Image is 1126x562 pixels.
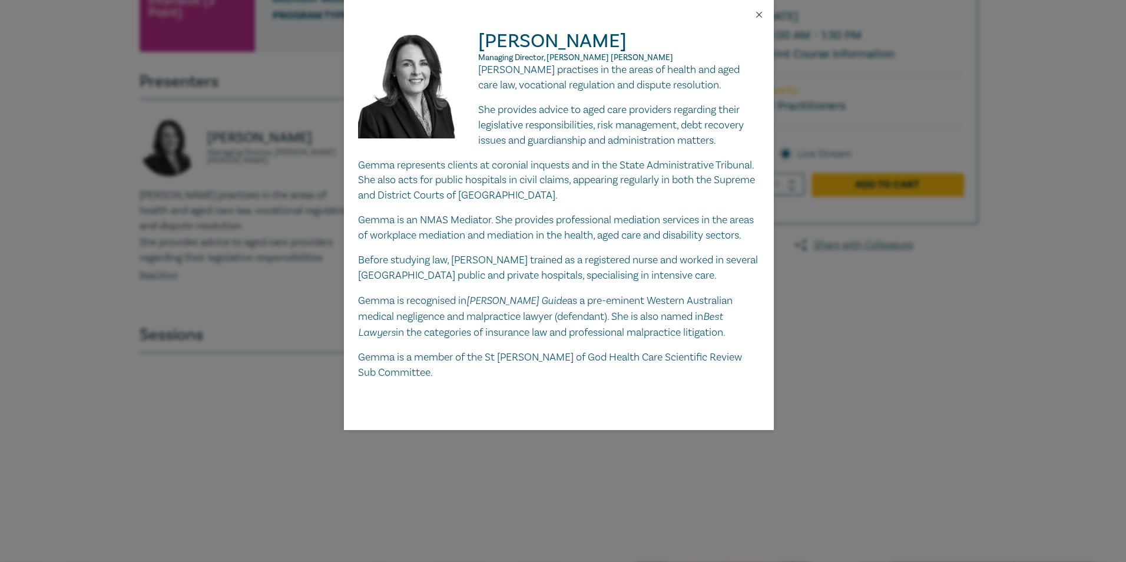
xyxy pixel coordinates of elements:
p: Before studying law, [PERSON_NAME] trained as a registered nurse and worked in several [GEOGRAPHI... [358,253,760,283]
p: Gemma is an NMAS Mediator. She provides professional mediation services in the areas of workplace... [358,213,760,243]
p: Gemma is a member of the St [PERSON_NAME] of God Health Care Scientific Review Sub Committee. [358,350,760,381]
h2: [PERSON_NAME] [358,29,760,62]
em: Best Lawyers [358,310,723,338]
img: Gemma McGrath [358,29,479,150]
em: [PERSON_NAME] Guide [466,294,567,306]
p: She provides advice to aged care providers regarding their legislative responsibilities, risk man... [358,103,760,148]
p: Gemma is recognised in as a pre-eminent Western Australian medical negligence and malpractice law... [358,293,760,340]
p: Gemma represents clients at coronial inquests and in the State Administrative Tribunal. She also ... [358,158,760,204]
span: Managing Director, [PERSON_NAME] [PERSON_NAME] [478,52,673,63]
p: [PERSON_NAME] practises in the areas of health and aged care law, vocational regulation and dispu... [358,62,760,93]
button: Close [754,9,764,20]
